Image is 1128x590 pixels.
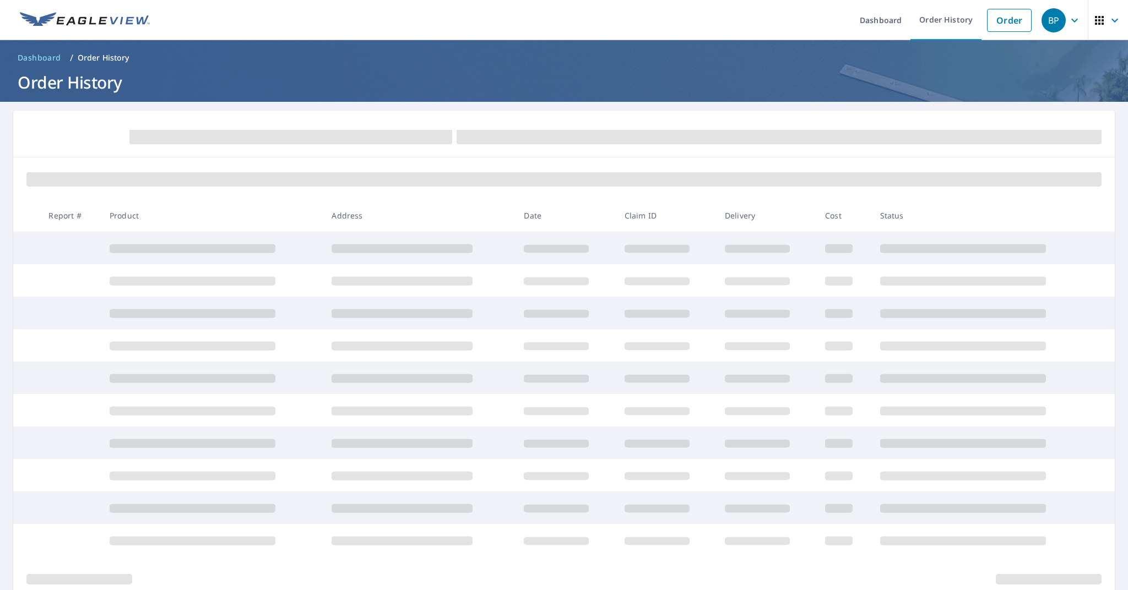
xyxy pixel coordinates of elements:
[18,52,61,63] span: Dashboard
[987,9,1032,32] a: Order
[871,199,1094,232] th: Status
[1042,8,1066,32] div: BP
[816,199,871,232] th: Cost
[616,199,716,232] th: Claim ID
[13,49,66,67] a: Dashboard
[40,199,101,232] th: Report #
[20,12,150,29] img: EV Logo
[70,51,73,64] li: /
[101,199,323,232] th: Product
[78,52,129,63] p: Order History
[13,49,1115,67] nav: breadcrumb
[13,71,1115,94] h1: Order History
[515,199,615,232] th: Date
[323,199,515,232] th: Address
[716,199,816,232] th: Delivery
